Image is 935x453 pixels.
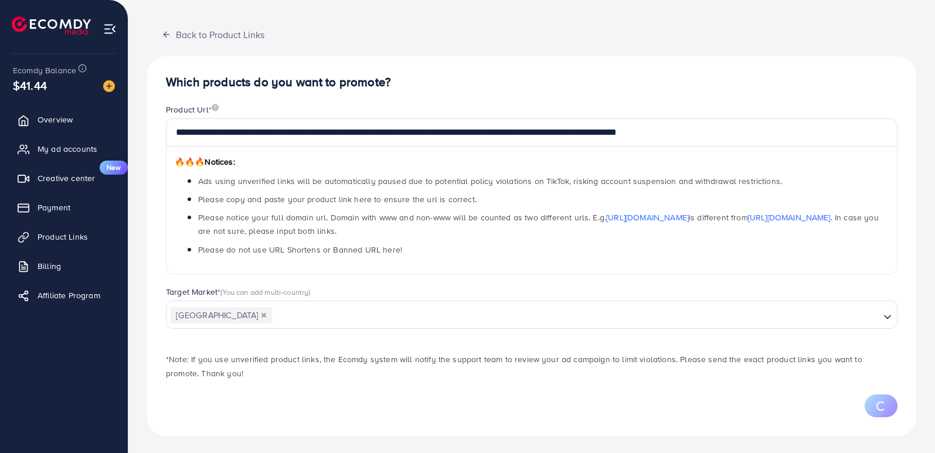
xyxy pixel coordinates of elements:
[166,286,311,298] label: Target Market
[198,244,402,256] span: Please do not use URL Shortens or Banned URL here!
[9,254,119,278] a: Billing
[166,352,897,380] p: *Note: If you use unverified product links, the Ecomdy system will notify the support team to rev...
[38,114,73,125] span: Overview
[9,137,119,161] a: My ad accounts
[171,307,272,323] span: [GEOGRAPHIC_DATA]
[198,175,782,187] span: Ads using unverified links will be automatically paused due to potential policy violations on Tik...
[212,104,219,111] img: image
[38,143,97,155] span: My ad accounts
[9,108,119,131] a: Overview
[198,212,879,237] span: Please notice your full domain url. Domain with www and non-www will be counted as two different ...
[166,301,897,329] div: Search for option
[9,196,119,219] a: Payment
[261,312,267,318] button: Deselect Pakistan
[166,75,897,90] h4: Which products do you want to promote?
[38,202,70,213] span: Payment
[885,400,926,444] iframe: Chat
[38,231,88,243] span: Product Links
[9,284,119,307] a: Affiliate Program
[606,212,689,223] a: [URL][DOMAIN_NAME]
[9,225,119,248] a: Product Links
[9,166,119,190] a: Creative centerNew
[38,289,100,301] span: Affiliate Program
[100,161,128,175] span: New
[198,193,477,205] span: Please copy and paste your product link here to ensure the url is correct.
[12,67,48,103] span: $41.44
[12,16,91,35] img: logo
[38,260,61,272] span: Billing
[220,287,310,297] span: (You can add multi-country)
[13,64,76,76] span: Ecomdy Balance
[147,22,279,47] button: Back to Product Links
[175,156,205,168] span: 🔥🔥🔥
[103,22,117,36] img: menu
[103,80,115,92] img: image
[38,172,95,184] span: Creative center
[166,104,219,115] label: Product Url
[175,156,235,168] span: Notices:
[748,212,831,223] a: [URL][DOMAIN_NAME]
[273,306,879,325] input: Search for option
